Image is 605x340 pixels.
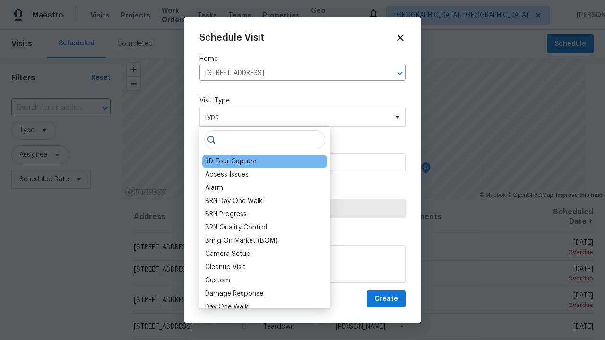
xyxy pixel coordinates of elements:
div: Access Issues [205,170,249,179]
div: Camera Setup [205,249,251,259]
div: Alarm [205,183,223,193]
div: Day One Walk [205,302,248,312]
span: Type [204,112,388,122]
div: Bring On Market (BOM) [205,236,277,246]
div: Damage Response [205,289,263,298]
div: Cleanup Visit [205,263,246,272]
div: 3D Tour Capture [205,157,257,166]
button: Open [393,67,406,80]
label: Visit Type [199,96,406,105]
label: Home [199,54,406,64]
div: BRN Progress [205,210,247,219]
span: Create [374,293,398,305]
button: Create [367,290,406,308]
span: Close [395,33,406,43]
div: BRN Quality Control [205,223,267,232]
div: BRN Day One Walk [205,196,262,206]
span: Schedule Visit [199,33,264,42]
input: Enter in an address [199,66,379,81]
div: Custom [205,276,230,285]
